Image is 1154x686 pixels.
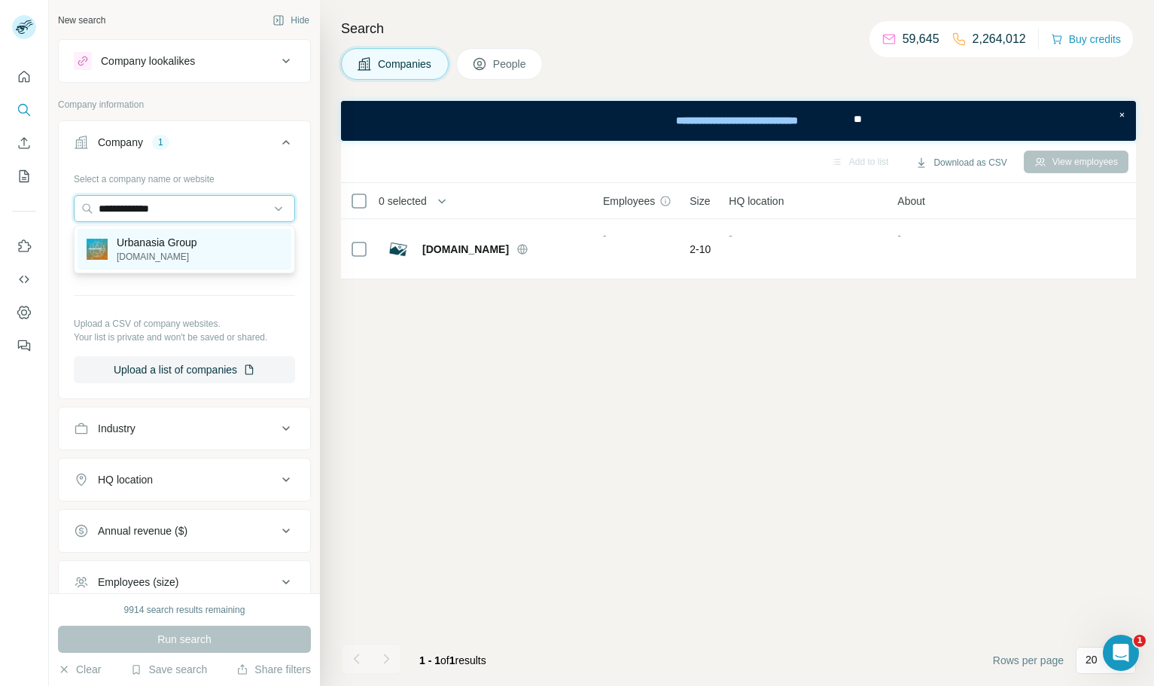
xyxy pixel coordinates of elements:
[897,230,901,242] span: -
[690,242,711,257] span: 2-10
[74,356,295,383] button: Upload a list of companies
[130,662,207,677] button: Save search
[603,194,655,209] span: Employees
[59,410,310,447] button: Industry
[419,654,440,666] span: 1 - 1
[341,18,1136,39] h4: Search
[690,194,710,209] span: Size
[59,462,310,498] button: HQ location
[12,63,36,90] button: Quick start
[1103,635,1139,671] iframe: Intercom live chat
[12,130,36,157] button: Enrich CSV
[236,662,311,677] button: Share filters
[419,654,486,666] span: results
[98,472,153,487] div: HQ location
[993,653,1064,668] span: Rows per page
[59,564,310,600] button: Employees (size)
[98,135,143,150] div: Company
[440,654,449,666] span: of
[905,151,1017,174] button: Download as CSV
[379,194,427,209] span: 0 selected
[59,513,310,549] button: Annual revenue ($)
[973,30,1026,48] p: 2,264,012
[729,194,784,209] span: HQ location
[98,421,135,436] div: Industry
[449,654,455,666] span: 1
[87,239,108,260] img: Urbanasia Group
[152,136,169,149] div: 1
[12,332,36,359] button: Feedback
[58,662,101,677] button: Clear
[603,230,607,242] span: -
[12,233,36,260] button: Use Surfe on LinkedIn
[117,235,197,250] p: Urbanasia Group
[58,14,105,27] div: New search
[98,523,187,538] div: Annual revenue ($)
[262,9,320,32] button: Hide
[12,299,36,326] button: Dashboard
[74,331,295,344] p: Your list is private and won't be saved or shared.
[58,98,311,111] p: Company information
[59,43,310,79] button: Company lookalikes
[74,317,295,331] p: Upload a CSV of company websites.
[341,101,1136,141] iframe: Banner
[117,250,197,264] p: [DOMAIN_NAME]
[903,30,939,48] p: 59,645
[897,194,925,209] span: About
[1085,652,1098,667] p: 20
[378,56,433,72] span: Companies
[12,163,36,190] button: My lists
[493,56,528,72] span: People
[74,166,295,186] div: Select a company name or website
[124,603,245,617] div: 9914 search results remaining
[1134,635,1146,647] span: 1
[59,124,310,166] button: Company1
[12,96,36,123] button: Search
[729,230,732,242] span: -
[422,242,509,257] span: [DOMAIN_NAME]
[98,575,178,590] div: Employees (size)
[386,237,410,261] img: Logo of urbanasia.media
[12,266,36,293] button: Use Surfe API
[1051,29,1121,50] button: Buy credits
[101,53,195,69] div: Company lookalikes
